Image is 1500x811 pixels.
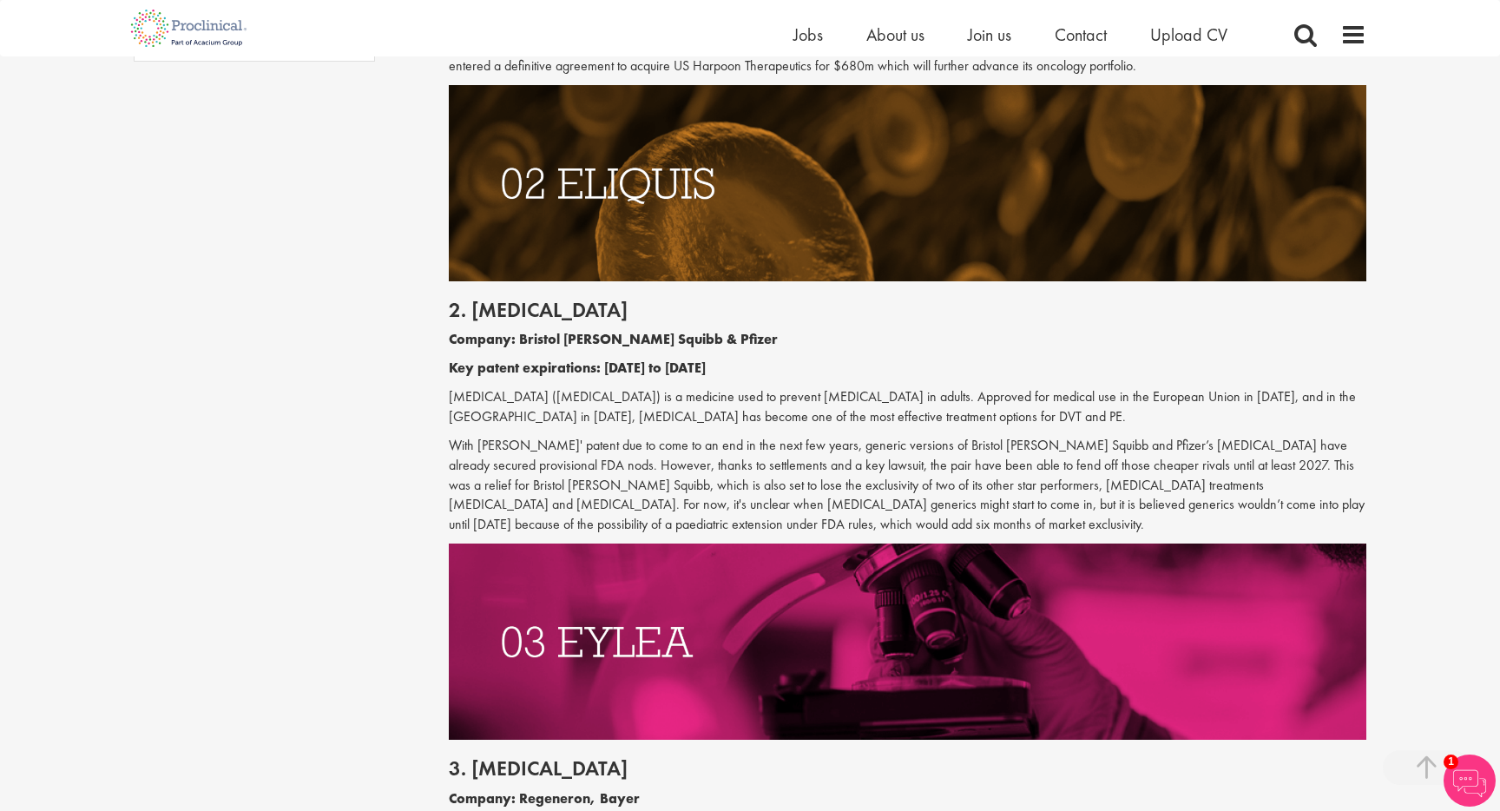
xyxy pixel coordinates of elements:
[866,23,924,46] a: About us
[793,23,823,46] a: Jobs
[1055,23,1107,46] a: Contact
[968,23,1011,46] a: Join us
[1444,755,1496,807] img: Chatbot
[449,436,1367,535] p: With [PERSON_NAME]' patent due to come to an end in the next few years, generic versions of Brist...
[449,330,778,348] b: Company: Bristol [PERSON_NAME] Squibb & Pfizer
[1444,755,1458,769] span: 1
[449,387,1367,427] p: [MEDICAL_DATA] ([MEDICAL_DATA]) is a medicine used to prevent [MEDICAL_DATA] in adults. Approved ...
[449,359,706,377] b: Key patent expirations: [DATE] to [DATE]
[449,544,1367,740] img: Drugs with patents due to expire Eylea
[449,757,1367,780] h2: 3. [MEDICAL_DATA]
[449,85,1367,281] img: Drugs with patents due to expire Eliquis
[449,789,640,808] b: Company: Regeneron, Bayer
[449,299,1367,321] h2: 2. [MEDICAL_DATA]
[1150,23,1227,46] a: Upload CV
